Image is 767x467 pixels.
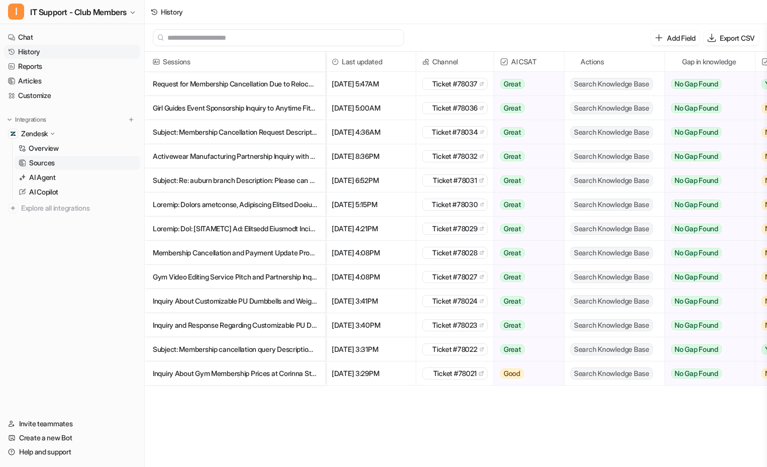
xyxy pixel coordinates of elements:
button: Great [494,72,558,96]
p: Activewear Manufacturing Partnership Inquiry with Anytime Fitness [153,144,317,168]
button: Great [494,265,558,289]
p: Gym Video Editing Service Pitch and Partnership Inquiry Response [153,265,317,289]
p: Request for Membership Cancellation Due to Relocation [153,72,317,96]
button: No Gap Found [665,120,747,144]
span: Sessions [149,52,321,72]
button: No Gap Found [665,168,747,193]
span: Channel [420,52,490,72]
img: zendesk [426,177,433,184]
a: Ticket #78021 [426,368,484,379]
span: Search Knowledge Base [570,343,653,355]
p: Integrations [15,116,46,124]
span: [DATE] 5:47AM [330,72,412,96]
img: menu_add.svg [128,116,135,123]
span: No Gap Found [671,200,722,210]
button: Great [494,289,558,313]
button: Add Field [651,31,699,45]
a: Sources [15,156,140,170]
img: zendesk [426,249,433,256]
span: Search Knowledge Base [570,271,653,283]
img: zendesk [426,346,433,353]
button: Great [494,313,558,337]
button: No Gap Found [665,72,747,96]
span: No Gap Found [671,272,722,282]
a: Ticket #78022 [426,344,484,354]
span: [DATE] 4:21PM [330,217,412,241]
span: Search Knowledge Base [570,319,653,331]
span: No Gap Found [671,248,722,258]
span: Ticket #78027 [435,272,480,282]
p: Loremip: Dol: [SITAMETC] Ad: Elitsedd Eiusmodt Incid Utl Etdolo Magnaa Enimadminim: Ve Quisnos Ex... [153,217,317,241]
p: Membership Cancellation and Payment Update Process for Gym Member [153,241,317,265]
button: No Gap Found [665,144,747,168]
button: No Gap Found [665,265,747,289]
span: Great [500,296,525,306]
button: Great [494,144,558,168]
span: Great [500,200,525,210]
p: Inquiry and Response Regarding Customizable PU Dumbbell & Weight Plate Launch [153,313,317,337]
p: AI Agent [29,172,56,182]
button: Good [494,361,558,386]
span: No Gap Found [671,79,722,89]
span: Ticket #78024 [435,296,480,306]
p: Inquiry About Gym Membership Prices at Corinna St vs. Stellar Club [153,361,317,386]
span: Ticket #78031 [435,175,478,185]
button: Great [494,120,558,144]
a: Ticket #78023 [426,320,484,330]
span: No Gap Found [671,344,722,354]
span: [DATE] 8:36PM [330,144,412,168]
button: No Gap Found [665,313,747,337]
a: Ticket #78030 [426,200,484,210]
span: [DATE] 3:40PM [330,313,412,337]
img: zendesk [426,201,433,208]
p: Export CSV [720,33,755,43]
span: Search Knowledge Base [570,126,653,138]
a: Ticket #78028 [426,248,484,258]
span: [DATE] 3:41PM [330,289,412,313]
img: zendesk [426,225,433,232]
span: Ticket #78032 [435,151,480,161]
button: Great [494,193,558,217]
img: zendesk [426,322,433,329]
span: Ticket #78034 [435,127,481,137]
a: Overview [15,141,140,155]
a: History [4,45,140,59]
span: Search Knowledge Base [570,102,653,114]
button: No Gap Found [665,337,747,361]
span: Great [500,127,525,137]
p: Subject: Membership Cancellation Request Description: Dear Anytime Fitness Campsie Team, I hope t... [153,120,317,144]
span: [DATE] 5:00AM [330,96,412,120]
span: Search Knowledge Base [570,247,653,259]
img: expand menu [6,116,13,123]
p: Subject: Membership cancellation query Description: Hi, I hope this email finds you well. I've re... [153,337,317,361]
div: Gap in knowledge [669,52,751,72]
span: Great [500,248,525,258]
span: Great [500,79,525,89]
img: Zendesk [10,131,16,137]
a: Ticket #78034 [426,127,484,137]
a: Reports [4,59,140,73]
span: Great [500,224,525,234]
span: Last updated [330,52,412,72]
span: [DATE] 6:52PM [330,168,412,193]
a: Ticket #78032 [426,151,484,161]
span: [DATE] 4:08PM [330,241,412,265]
span: Ticket #78030 [435,200,481,210]
img: zendesk [426,153,433,160]
span: Ticket #78029 [435,224,480,234]
span: Search Knowledge Base [570,367,653,380]
button: No Gap Found [665,193,747,217]
a: Ticket #78029 [426,224,484,234]
span: Search Knowledge Base [570,223,653,235]
a: Chat [4,30,140,44]
span: Great [500,103,525,113]
button: No Gap Found [665,289,747,313]
button: No Gap Found [665,361,747,386]
button: No Gap Found [665,217,747,241]
img: zendesk [426,105,433,112]
span: Ticket #78036 [435,103,480,113]
button: Export CSV [704,31,759,45]
p: Inquiry About Customizable PU Dumbbells and Weight Plates for Branding Opportunities [153,289,317,313]
a: AI Agent [15,170,140,184]
span: Good [500,368,524,379]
